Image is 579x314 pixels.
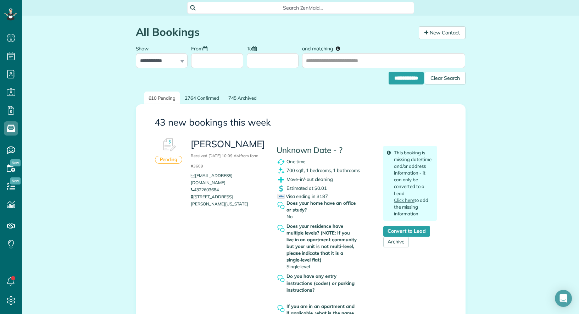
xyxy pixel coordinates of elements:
small: Received [DATE] 10:09 AM from form #3609 [191,153,258,169]
div: Clear Search [425,72,466,84]
h3: [PERSON_NAME] [191,139,266,170]
h1: All Bookings [136,26,413,38]
a: Archive [383,237,409,247]
span: New [10,177,21,184]
div: Pending [155,156,183,164]
img: question_symbol_icon-fa7b350da2b2fea416cef77984ae4cf4944ea5ab9e3d5925827a5d6b7129d3f6.png [277,274,285,283]
img: extras_symbol_icon-f5f8d448bd4f6d592c0b405ff41d4b7d97c126065408080e4130a9468bdbe444.png [277,175,285,184]
span: Single level [286,264,310,269]
img: dollar_symbol_icon-bd8a6898b2649ec353a9eba708ae97d8d7348bddd7d2aed9b7e4bf5abd9f4af5.png [277,184,285,193]
img: question_symbol_icon-fa7b350da2b2fea416cef77984ae4cf4944ea5ab9e3d5925827a5d6b7129d3f6.png [277,304,285,313]
a: Convert to Lead [383,226,430,237]
strong: Does your residence have multiple levels? (NOTE: If you live in an apartment community but your u... [286,223,358,263]
a: 4322603684 [191,187,219,192]
a: 2764 Confirmed [180,92,223,105]
img: recurrence_symbol_icon-7cc721a9f4fb8f7b0289d3d97f09a2e367b638918f1a67e51b1e7d8abe5fb8d8.png [277,158,285,166]
span: Visa ending in 3187 [277,193,328,199]
span: Move-in/-out cleaning [286,176,333,182]
span: 700 sqft, 1 bedrooms, 1 bathrooms [286,167,360,173]
img: Booking #611404 [158,134,179,156]
span: No [286,214,293,219]
div: Open Intercom Messenger [555,290,572,307]
label: and matching [302,42,345,55]
span: Estimated at $0.01 [286,185,327,191]
span: New [10,159,21,166]
label: From [191,42,211,55]
h3: 43 new bookings this week [155,117,447,128]
a: Clear Search [425,73,466,78]
span: - [286,294,289,299]
strong: Do you have any entry instructions (codes) or parking instructions? [286,273,358,293]
label: To [247,42,260,55]
p: [STREET_ADDRESS][PERSON_NAME][US_STATE] [191,193,266,208]
img: clean_symbol_icon-dd072f8366c07ea3eb8378bb991ecd12595f4b76d916a6f83395f9468ae6ecae.png [277,166,285,175]
span: One time [286,159,306,164]
img: question_symbol_icon-fa7b350da2b2fea416cef77984ae4cf4944ea5ab9e3d5925827a5d6b7129d3f6.png [277,201,285,210]
a: New Contact [419,26,466,39]
a: 610 Pending [144,92,180,105]
h4: Unknown Date - ? [277,146,373,155]
div: This booking is missing date/time and/or address information - it can only be converted to a Lead... [383,146,437,221]
img: question_symbol_icon-fa7b350da2b2fea416cef77984ae4cf4944ea5ab9e3d5925827a5d6b7129d3f6.png [277,224,285,233]
a: [EMAIL_ADDRESS][DOMAIN_NAME] [191,173,232,185]
a: Click here [394,197,414,203]
a: 745 Archived [224,92,261,105]
strong: Does your home have an office or study? [286,200,358,213]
